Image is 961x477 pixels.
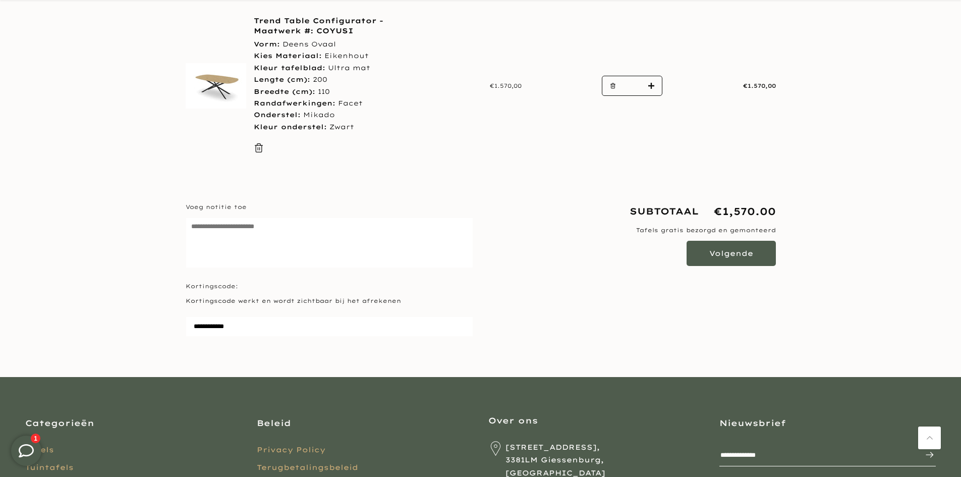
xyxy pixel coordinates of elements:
span: Deens Ovaal [282,40,336,48]
span: 200 [313,75,327,83]
strong: Onderstel: [254,111,301,119]
button: Inschrijven [915,445,935,465]
strong: Lengte (cm): [254,75,310,83]
strong: Kies Materiaal: [254,51,322,60]
span: Zwart [329,123,354,131]
iframe: toggle-frame [1,426,51,476]
span: Inschrijven [915,449,935,461]
a: Privacy Policy [257,445,325,454]
strong: Randafwerkingen: [254,99,335,107]
span: Voeg notitie toe [186,203,247,210]
h3: Nieuwsbrief [719,417,936,429]
span: €1,570.00 [714,205,776,218]
strong: Breedte (cm): [254,87,315,95]
span: Facet [338,99,363,107]
span: Mikado [303,111,335,119]
span: Ultra mat [328,64,370,72]
label: Kortingscode: [186,282,473,292]
h3: Beleid [257,417,473,429]
p: Kortingscode werkt en wordt zichtbaar bij het afrekenen [186,296,473,306]
strong: Kleur onderstel: [254,123,327,131]
h3: Categorieën [25,417,242,429]
h3: Over ons [488,415,705,426]
strong: Kleur tafelblad: [254,64,325,72]
span: Eikenhout [324,51,369,60]
p: Tafels gratis bezorgd en gemonteerd [488,226,776,236]
span: €1.570,00 [743,82,776,89]
span: 110 [318,87,330,95]
button: Volgende [687,241,776,266]
a: Terug naar boven [918,427,941,449]
div: €1.570,00 [438,81,574,91]
strong: Vorm: [254,40,280,48]
strong: Subtotaal [630,205,699,217]
a: Terugbetalingsbeleid [257,463,358,472]
a: Trend Table Configurator - Maatwerk #: COYUSI [254,16,423,36]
